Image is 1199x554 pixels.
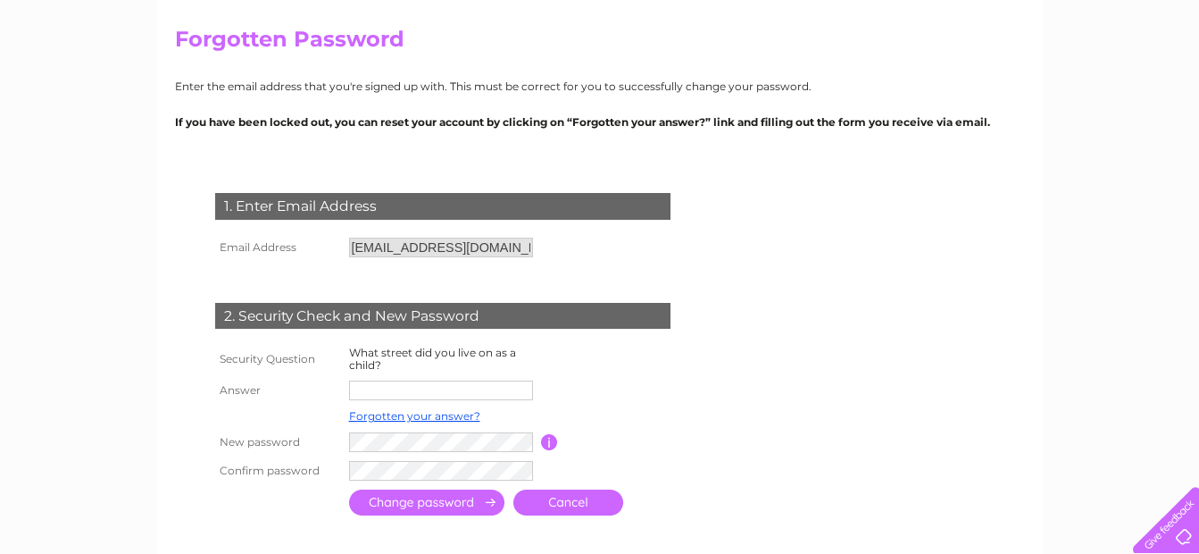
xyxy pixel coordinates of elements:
[211,457,345,485] th: Confirm password
[349,490,504,516] input: Submit
[211,233,345,262] th: Email Address
[1108,76,1134,89] a: Blog
[211,428,345,457] th: New password
[211,342,345,376] th: Security Question
[349,409,480,423] a: Forgotten your answer?
[42,46,133,101] img: logo.png
[1145,76,1188,89] a: Contact
[215,303,670,330] div: 2. Security Check and New Password
[175,27,1025,61] h2: Forgotten Password
[179,10,1022,87] div: Clear Business is a trading name of Verastar Limited (registered in [GEOGRAPHIC_DATA] No. 3667643...
[175,113,1025,130] p: If you have been locked out, you can reset your account by clicking on “Forgotten your answer?” l...
[541,434,558,450] input: Information
[215,193,670,220] div: 1. Enter Email Address
[211,376,345,405] th: Answer
[994,76,1033,89] a: Energy
[513,490,623,516] a: Cancel
[175,78,1025,95] p: Enter the email address that you're signed up with. This must be correct for you to successfully ...
[862,9,986,31] a: 0333 014 3131
[1044,76,1097,89] a: Telecoms
[349,346,516,372] label: What street did you live on as a child?
[949,76,983,89] a: Water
